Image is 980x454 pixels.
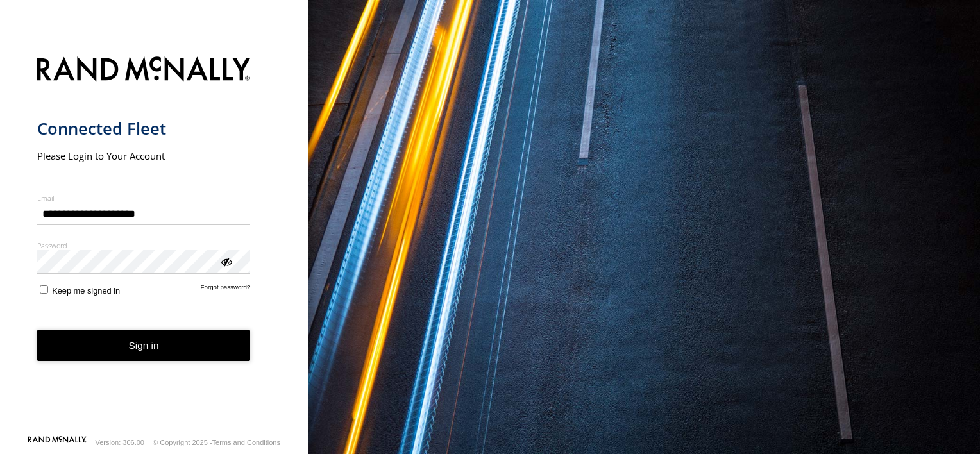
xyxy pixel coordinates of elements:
[37,330,251,361] button: Sign in
[28,436,87,449] a: Visit our Website
[153,439,280,446] div: © Copyright 2025 -
[37,240,251,250] label: Password
[37,118,251,139] h1: Connected Fleet
[201,283,251,296] a: Forgot password?
[40,285,48,294] input: Keep me signed in
[212,439,280,446] a: Terms and Conditions
[37,193,251,203] label: Email
[37,149,251,162] h2: Please Login to Your Account
[96,439,144,446] div: Version: 306.00
[37,54,251,87] img: Rand McNally
[52,286,120,296] span: Keep me signed in
[219,255,232,267] div: ViewPassword
[37,49,271,435] form: main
